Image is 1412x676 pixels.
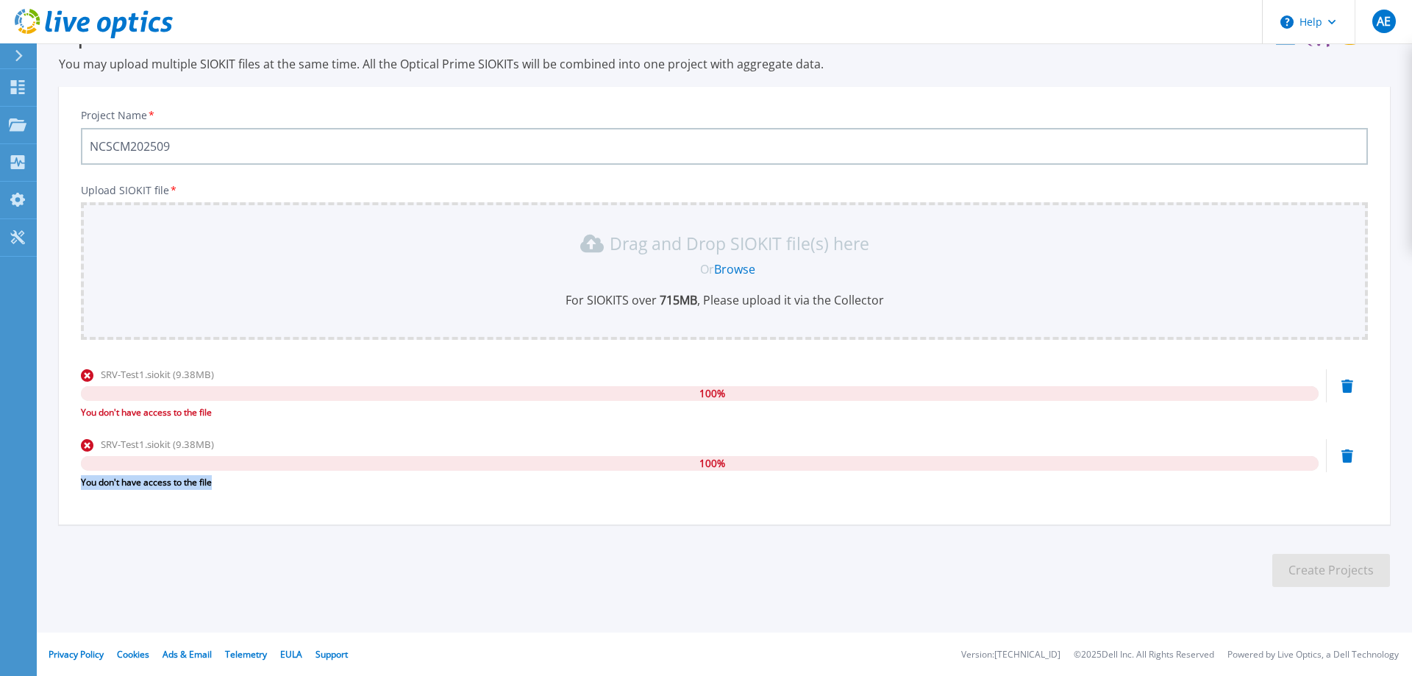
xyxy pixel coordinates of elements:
p: Drag and Drop SIOKIT file(s) here [610,236,869,251]
input: Enter Project Name [81,128,1368,165]
a: Ads & Email [163,648,212,661]
li: © 2025 Dell Inc. All Rights Reserved [1074,650,1214,660]
a: Privacy Policy [49,648,104,661]
div: You don't have access to the file [81,475,1319,490]
div: You don't have access to the file [81,405,1319,420]
span: AE [1377,15,1391,27]
b: 715 MB [657,292,697,308]
span: SRV-Test1.siokit (9.38MB) [101,438,214,451]
p: You may upload multiple SIOKIT files at the same time. All the Optical Prime SIOKITs will be comb... [59,56,1390,72]
span: Or [700,261,714,277]
button: Create Projects [1272,554,1390,587]
li: Version: [TECHNICAL_ID] [961,650,1060,660]
p: Upload SIOKIT file [81,185,1368,196]
a: Support [315,648,348,661]
a: Browse [714,261,755,277]
span: 100 % [699,456,725,471]
a: Telemetry [225,648,267,661]
li: Powered by Live Optics, a Dell Technology [1227,650,1399,660]
div: Drag and Drop SIOKIT file(s) here OrBrowseFor SIOKITS over 715MB, Please upload it via the Collector [90,232,1359,308]
label: Project Name [81,110,156,121]
p: For SIOKITS over , Please upload it via the Collector [90,292,1359,308]
span: 100 % [699,386,725,401]
a: EULA [280,648,302,661]
span: SRV-Test1.siokit (9.38MB) [101,368,214,381]
a: Cookies [117,648,149,661]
